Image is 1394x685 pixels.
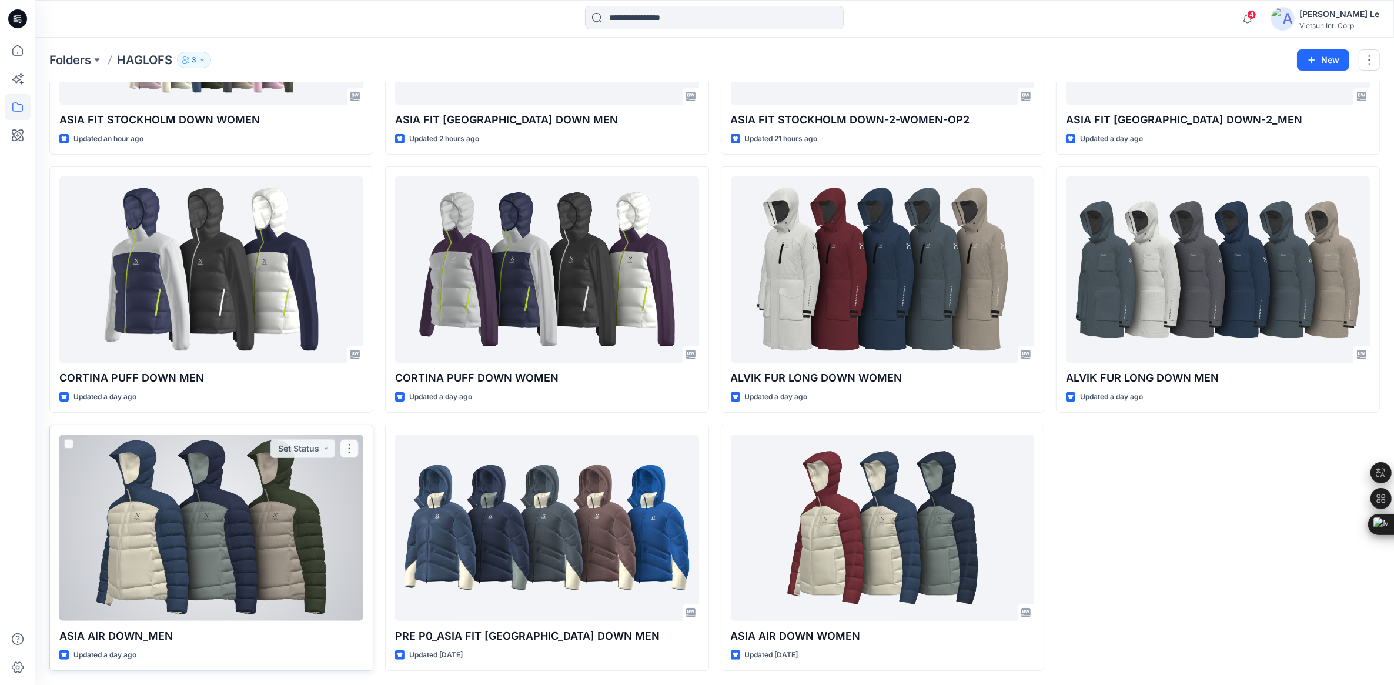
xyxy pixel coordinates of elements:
p: CORTINA PUFF DOWN WOMEN [395,370,699,386]
p: ALVIK FUR LONG DOWN WOMEN [731,370,1035,386]
a: CORTINA PUFF DOWN MEN [59,176,363,363]
a: ASIA AIR DOWN WOMEN [731,435,1035,621]
p: Updated a day ago [745,391,808,403]
p: HAGLOFS [117,52,172,68]
div: [PERSON_NAME] Le [1299,7,1379,21]
p: ASIA FIT STOCKHOLM DOWN WOMEN [59,112,363,128]
p: ASIA AIR DOWN_MEN [59,628,363,644]
p: Updated [DATE] [745,649,798,661]
button: New [1297,49,1349,71]
p: Updated a day ago [409,391,472,403]
p: Updated 2 hours ago [409,133,479,145]
p: 3 [192,54,196,66]
a: PRE P0_ASIA FIT STOCKHOLM DOWN MEN [395,435,699,621]
p: CORTINA PUFF DOWN MEN [59,370,363,386]
p: ASIA FIT [GEOGRAPHIC_DATA] DOWN-2_MEN [1066,112,1370,128]
a: ASIA AIR DOWN_MEN [59,435,363,621]
img: avatar [1271,7,1295,31]
p: Updated a day ago [1080,133,1143,145]
p: ALVIK FUR LONG DOWN MEN [1066,370,1370,386]
span: 4 [1247,10,1256,19]
p: Updated an hour ago [73,133,143,145]
p: Updated [DATE] [409,649,463,661]
a: ALVIK FUR LONG DOWN MEN [1066,176,1370,363]
p: ASIA AIR DOWN WOMEN [731,628,1035,644]
button: 3 [177,52,211,68]
p: PRE P0_ASIA FIT [GEOGRAPHIC_DATA] DOWN MEN [395,628,699,644]
p: Updated a day ago [73,391,136,403]
p: Updated a day ago [1080,391,1143,403]
div: Vietsun Int. Corp [1299,21,1379,30]
p: Updated a day ago [73,649,136,661]
a: ALVIK FUR LONG DOWN WOMEN [731,176,1035,363]
p: ASIA FIT [GEOGRAPHIC_DATA] DOWN MEN [395,112,699,128]
p: Updated 21 hours ago [745,133,818,145]
p: ASIA FIT STOCKHOLM DOWN-2-WOMEN-OP2 [731,112,1035,128]
a: Folders [49,52,91,68]
a: CORTINA PUFF DOWN WOMEN [395,176,699,363]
